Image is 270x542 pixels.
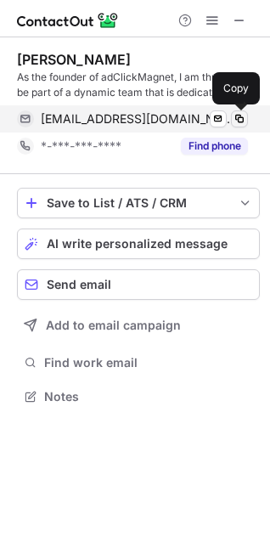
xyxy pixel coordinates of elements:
button: Send email [17,269,260,300]
span: Add to email campaign [46,319,181,332]
button: Reveal Button [181,138,248,155]
button: Notes [17,385,260,409]
button: save-profile-one-click [17,188,260,218]
button: Find work email [17,351,260,375]
div: Save to List / ATS / CRM [47,196,230,210]
span: [EMAIL_ADDRESS][DOMAIN_NAME] [41,111,235,127]
span: Notes [44,389,253,404]
span: AI write personalized message [47,237,228,251]
button: AI write personalized message [17,229,260,259]
div: [PERSON_NAME] [17,51,131,68]
img: ContactOut v5.3.10 [17,10,119,31]
div: As the founder of adClickMagnet, I am thrilled to be part of a dynamic team that is dedicated to ... [17,70,260,100]
button: Add to email campaign [17,310,260,341]
span: Send email [47,278,111,291]
span: Find work email [44,355,253,370]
